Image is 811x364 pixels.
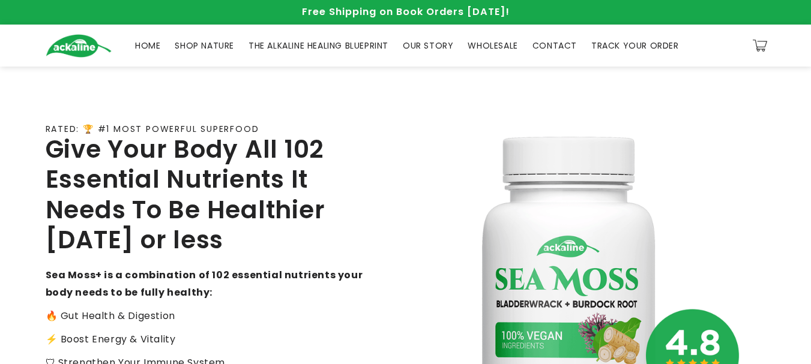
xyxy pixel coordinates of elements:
[591,40,679,51] span: TRACK YOUR ORDER
[468,40,517,51] span: WHOLESALE
[46,268,363,299] strong: Sea Moss+ is a combination of 102 essential nutrients your body needs to be fully healthy:
[241,33,396,58] a: THE ALKALINE HEALING BLUEPRINT
[302,5,510,19] span: Free Shipping on Book Orders [DATE]!
[128,33,167,58] a: HOME
[167,33,241,58] a: SHOP NATURE
[396,33,460,58] a: OUR STORY
[46,134,364,255] h2: Give Your Body All 102 Essential Nutrients It Needs To Be Healthier [DATE] or less
[460,33,525,58] a: WHOLESALE
[525,33,584,58] a: CONTACT
[46,124,259,134] p: RATED: 🏆 #1 MOST POWERFUL SUPERFOOD
[249,40,388,51] span: THE ALKALINE HEALING BLUEPRINT
[584,33,686,58] a: TRACK YOUR ORDER
[46,34,112,58] img: Ackaline
[46,331,364,348] p: ⚡️ Boost Energy & Vitality
[175,40,234,51] span: SHOP NATURE
[532,40,577,51] span: CONTACT
[135,40,160,51] span: HOME
[46,308,364,325] p: 🔥 Gut Health & Digestion
[403,40,453,51] span: OUR STORY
